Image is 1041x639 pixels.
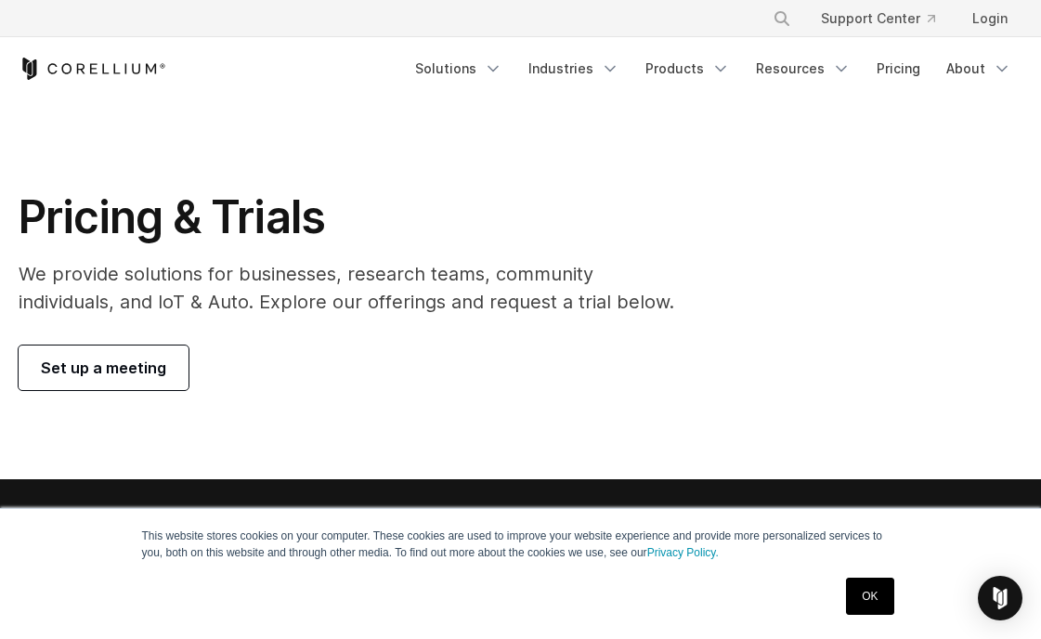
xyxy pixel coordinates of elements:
[404,52,514,85] a: Solutions
[957,2,1022,35] a: Login
[19,260,675,316] p: We provide solutions for businesses, research teams, community individuals, and IoT & Auto. Explo...
[142,528,900,561] p: This website stores cookies on your computer. These cookies are used to improve your website expe...
[647,546,719,559] a: Privacy Policy.
[19,189,675,245] h1: Pricing & Trials
[634,52,741,85] a: Products
[517,52,631,85] a: Industries
[19,346,189,390] a: Set up a meeting
[41,357,166,379] span: Set up a meeting
[806,2,950,35] a: Support Center
[865,52,931,85] a: Pricing
[846,578,893,615] a: OK
[750,2,1022,35] div: Navigation Menu
[19,58,166,80] a: Corellium Home
[745,52,862,85] a: Resources
[765,2,799,35] button: Search
[978,576,1022,620] div: Open Intercom Messenger
[404,52,1022,85] div: Navigation Menu
[935,52,1022,85] a: About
